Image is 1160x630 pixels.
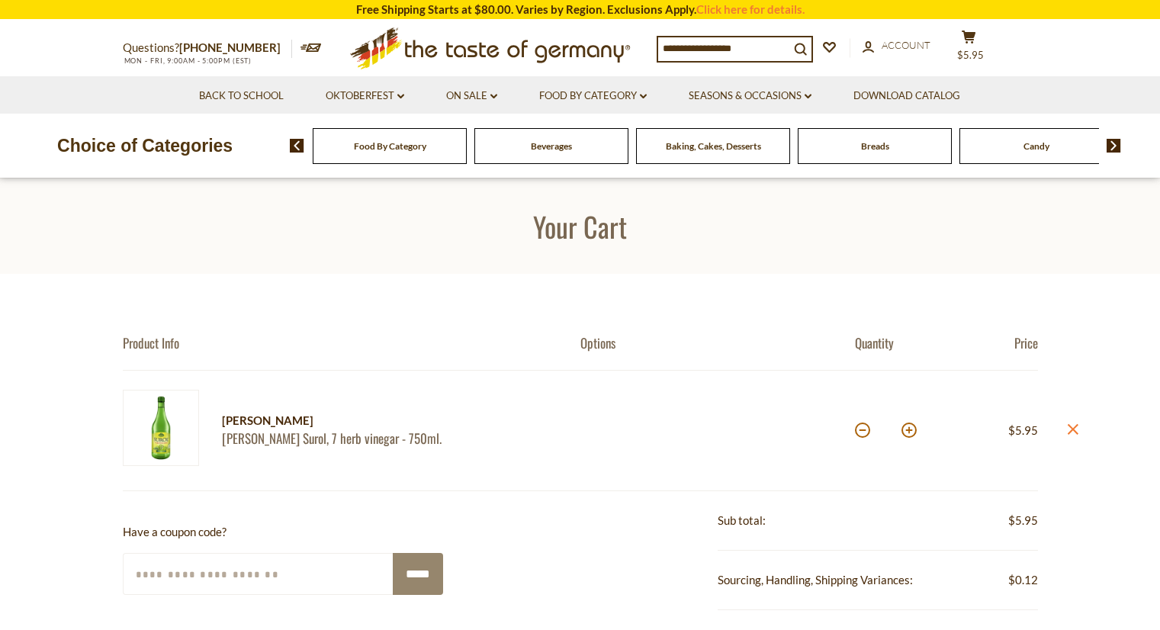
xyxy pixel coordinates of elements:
[855,335,946,351] div: Quantity
[47,209,1113,243] h1: Your Cart
[718,573,913,587] span: Sourcing, Handling, Shipping Variances:
[123,56,252,65] span: MON - FRI, 9:00AM - 5:00PM (EST)
[531,140,572,152] a: Beverages
[696,2,805,16] a: Click here for details.
[539,88,647,104] a: Food By Category
[861,140,889,152] a: Breads
[882,39,930,51] span: Account
[1023,140,1049,152] a: Candy
[580,335,855,351] div: Options
[222,430,554,446] a: [PERSON_NAME] Surol, 7 herb vinegar - 750ml.
[1008,571,1038,590] span: $0.12
[718,513,766,527] span: Sub total:
[123,390,199,466] img: Kuehne Surol 7 herb vinegar
[123,335,580,351] div: Product Info
[179,40,281,54] a: [PHONE_NUMBER]
[957,49,984,61] span: $5.95
[1008,423,1038,437] span: $5.95
[123,522,443,542] p: Have a coupon code?
[666,140,761,152] a: Baking, Cakes, Desserts
[222,411,554,430] div: [PERSON_NAME]
[326,88,404,104] a: Oktoberfest
[863,37,930,54] a: Account
[354,140,426,152] a: Food By Category
[689,88,811,104] a: Seasons & Occasions
[446,88,497,104] a: On Sale
[946,335,1038,351] div: Price
[199,88,284,104] a: Back to School
[1107,139,1121,153] img: next arrow
[853,88,960,104] a: Download Catalog
[123,38,292,58] p: Questions?
[290,139,304,153] img: previous arrow
[946,30,992,68] button: $5.95
[1008,511,1038,530] span: $5.95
